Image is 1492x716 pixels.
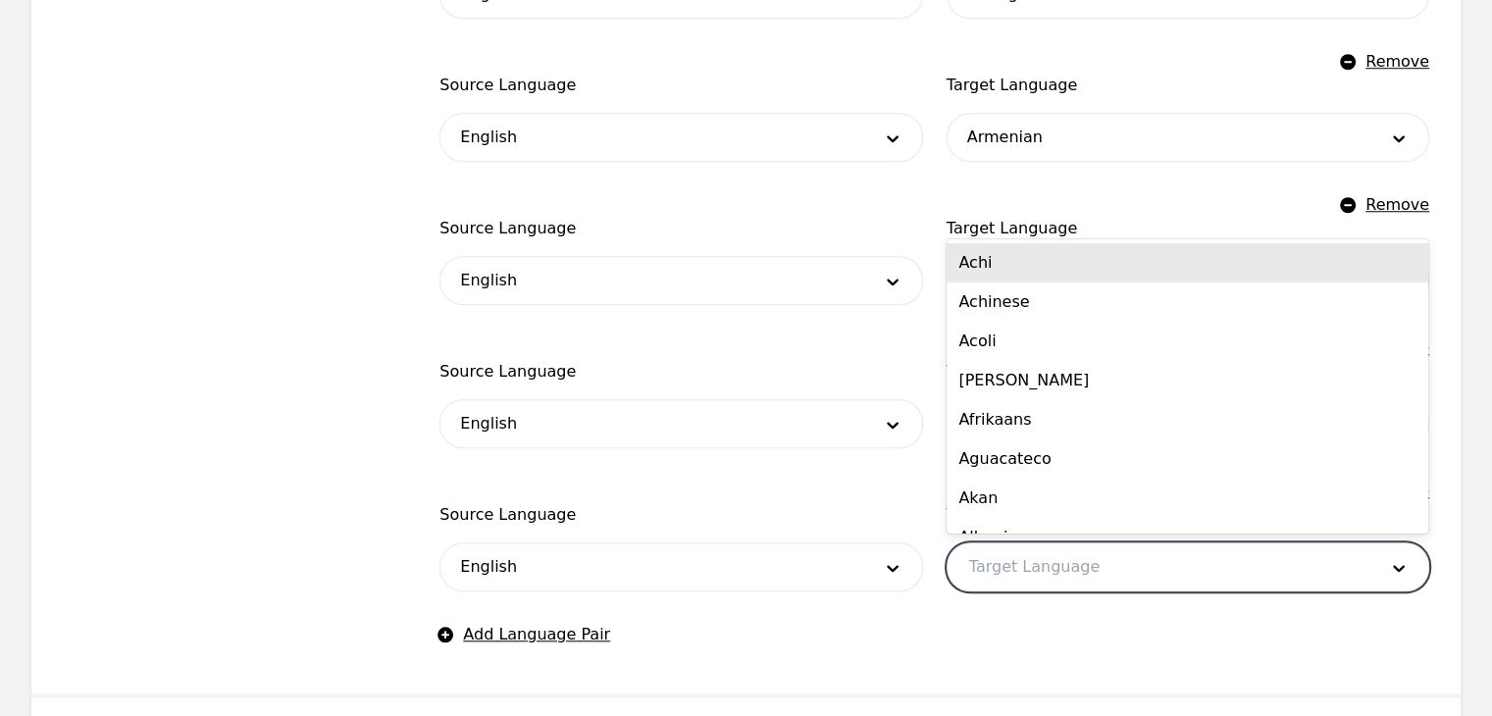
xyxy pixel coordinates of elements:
div: [PERSON_NAME] [947,361,1428,400]
span: Target Language [947,217,1429,240]
div: Afrikaans [947,400,1428,439]
button: Add Language Pair [439,623,610,646]
div: Albanian [947,518,1428,557]
div: Achi [947,243,1428,282]
span: Source Language [439,503,922,527]
span: Source Language [439,74,922,97]
span: Source Language [439,360,922,384]
div: Aguacateco [947,439,1428,479]
div: Acoli [947,322,1428,361]
button: Remove [1342,50,1429,74]
button: Remove [1342,193,1429,217]
div: Akan [947,479,1428,518]
span: Source Language [439,217,922,240]
div: Achinese [947,282,1428,322]
span: Target Language [947,74,1429,97]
